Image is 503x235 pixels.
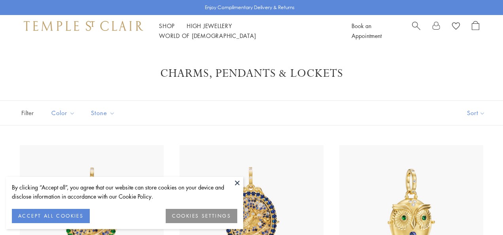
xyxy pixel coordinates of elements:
[87,108,121,118] span: Stone
[463,198,495,227] iframe: Gorgias live chat messenger
[12,183,237,201] div: By clicking “Accept all”, you agree that our website can store cookies on your device and disclos...
[452,21,460,33] a: View Wishlist
[352,22,382,40] a: Book an Appointment
[24,21,143,30] img: Temple St. Clair
[412,21,420,41] a: Search
[166,209,237,223] button: COOKIES SETTINGS
[85,104,121,122] button: Stone
[187,22,232,30] a: High JewelleryHigh Jewellery
[12,209,90,223] button: ACCEPT ALL COOKIES
[159,22,175,30] a: ShopShop
[159,21,334,41] nav: Main navigation
[472,21,479,41] a: Open Shopping Bag
[205,4,295,11] p: Enjoy Complimentary Delivery & Returns
[47,108,81,118] span: Color
[45,104,81,122] button: Color
[32,66,471,81] h1: Charms, Pendants & Lockets
[159,32,256,40] a: World of [DEMOGRAPHIC_DATA]World of [DEMOGRAPHIC_DATA]
[449,101,503,125] button: Show sort by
